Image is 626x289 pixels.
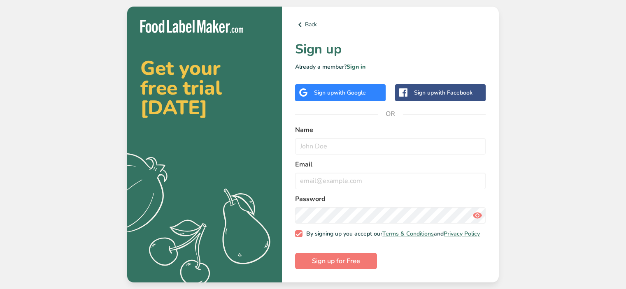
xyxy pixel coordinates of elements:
[295,20,486,30] a: Back
[140,20,243,33] img: Food Label Maker
[295,173,486,189] input: email@example.com
[434,89,472,97] span: with Facebook
[140,58,269,118] h2: Get your free trial [DATE]
[444,230,480,238] a: Privacy Policy
[303,230,480,238] span: By signing up you accept our and
[312,256,360,266] span: Sign up for Free
[295,62,486,71] p: Already a member?
[334,89,366,97] span: with Google
[347,63,365,71] a: Sign in
[295,253,377,269] button: Sign up for Free
[295,125,486,135] label: Name
[378,102,403,126] span: OR
[295,138,486,155] input: John Doe
[295,194,486,204] label: Password
[295,39,486,59] h1: Sign up
[295,160,486,169] label: Email
[382,230,434,238] a: Terms & Conditions
[314,88,366,97] div: Sign up
[414,88,472,97] div: Sign up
